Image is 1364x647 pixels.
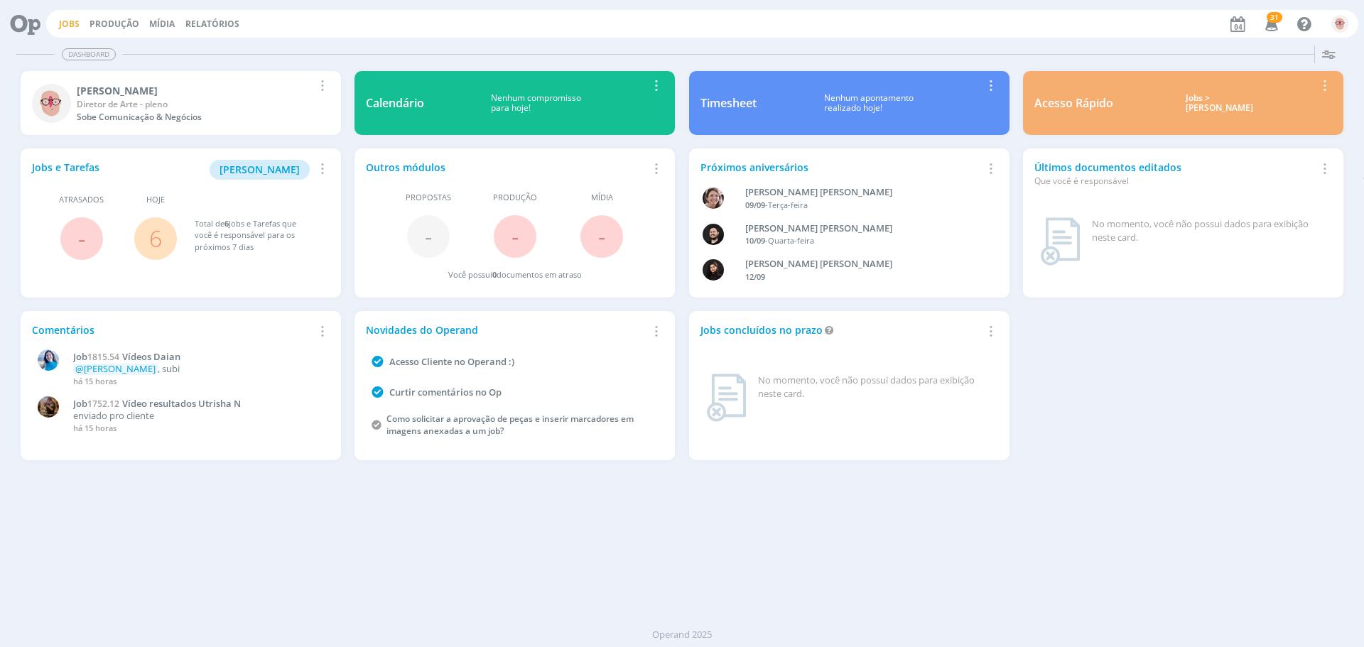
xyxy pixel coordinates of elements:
[448,269,582,281] div: Você possui documentos em atraso
[1331,11,1350,36] button: A
[1267,12,1282,23] span: 31
[389,355,514,368] a: Acesso Cliente no Operand :)
[1331,15,1349,33] img: A
[78,223,85,254] span: -
[1092,217,1326,245] div: No momento, você não possui dados para exibição neste card.
[745,222,975,236] div: Bruno Corralo Granata
[38,349,59,371] img: E
[703,224,724,245] img: B
[73,423,117,433] span: há 15 horas
[62,48,116,60] span: Dashboard
[73,364,322,375] p: , subi
[366,160,647,175] div: Outros módulos
[768,200,808,210] span: Terça-feira
[757,93,982,114] div: Nenhum apontamento realizado hoje!
[90,18,139,30] a: Produção
[145,18,179,30] button: Mídia
[424,93,647,114] div: Nenhum compromisso para hoje!
[224,218,229,229] span: 6
[1034,175,1316,187] div: Que você é responsável
[1124,93,1316,114] div: Jobs > [PERSON_NAME]
[492,269,497,280] span: 0
[706,374,747,422] img: dashboard_not_found.png
[745,200,975,212] div: -
[1034,160,1316,187] div: Últimos documentos editados
[87,351,119,363] span: 1815.54
[745,257,975,271] div: Luana da Silva de Andrade
[59,18,80,30] a: Jobs
[1034,94,1113,112] div: Acesso Rápido
[745,235,975,247] div: -
[768,235,814,246] span: Quarta-feira
[745,235,765,246] span: 10/09
[1040,217,1081,266] img: dashboard_not_found.png
[406,192,451,204] span: Propostas
[149,223,162,254] a: 6
[32,322,313,337] div: Comentários
[598,221,605,251] span: -
[75,362,156,375] span: @[PERSON_NAME]
[21,71,341,135] a: A[PERSON_NAME]Diretor de Arte - plenoSobe Comunicação & Negócios
[122,397,241,410] span: Vídeo resultados Utrisha N
[745,271,765,282] span: 12/09
[122,350,180,363] span: Vídeos Daian
[149,18,175,30] a: Mídia
[700,94,757,112] div: Timesheet
[366,94,424,112] div: Calendário
[1256,11,1285,37] button: 31
[77,83,313,98] div: Alessandro Mença
[195,218,315,254] div: Total de Jobs e Tarefas que você é responsável para os próximos 7 dias
[32,84,71,123] img: A
[425,221,432,251] span: -
[700,322,982,337] div: Jobs concluídos no prazo
[700,160,982,175] div: Próximos aniversários
[703,187,724,209] img: A
[87,398,119,410] span: 1752.12
[59,194,104,206] span: Atrasados
[745,200,765,210] span: 09/09
[73,376,117,386] span: há 15 horas
[55,18,84,30] button: Jobs
[758,374,992,401] div: No momento, você não possui dados para exibição neste card.
[591,192,613,204] span: Mídia
[210,162,310,175] a: [PERSON_NAME]
[493,192,537,204] span: Produção
[389,386,502,398] a: Curtir comentários no Op
[38,396,59,418] img: A
[689,71,1010,135] a: TimesheetNenhum apontamentorealizado hoje!
[77,98,313,111] div: Diretor de Arte - pleno
[511,221,519,251] span: -
[73,352,322,363] a: Job1815.54Vídeos Daian
[185,18,239,30] a: Relatórios
[73,411,322,422] p: enviado pro cliente
[77,111,313,124] div: Sobe Comunicação & Negócios
[703,259,724,281] img: L
[366,322,647,337] div: Novidades do Operand
[210,160,310,180] button: [PERSON_NAME]
[745,185,975,200] div: Aline Beatriz Jackisch
[220,163,300,176] span: [PERSON_NAME]
[85,18,144,30] button: Produção
[146,194,165,206] span: Hoje
[386,413,634,437] a: Como solicitar a aprovação de peças e inserir marcadores em imagens anexadas a um job?
[181,18,244,30] button: Relatórios
[32,160,313,180] div: Jobs e Tarefas
[73,398,322,410] a: Job1752.12Vídeo resultados Utrisha N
